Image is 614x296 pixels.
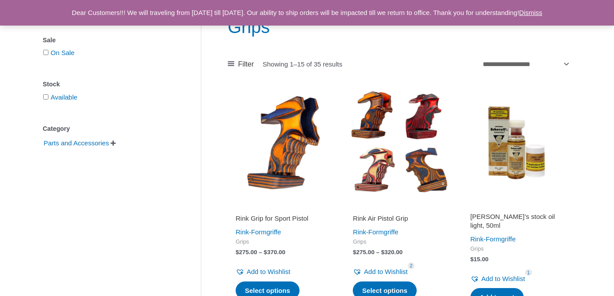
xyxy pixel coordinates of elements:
a: Rink Grip for Sport Pistol [236,214,328,226]
bdi: 15.00 [470,256,488,263]
div: Stock [43,78,174,91]
span: $ [353,249,356,255]
div: Category [43,122,174,135]
input: Available [43,94,48,100]
a: Rink-Formgriffe [470,235,516,243]
span: Parts and Accessories [43,136,110,151]
a: Dismiss [519,9,543,16]
iframe: Customer reviews powered by Trustpilot [353,202,445,212]
span: Grips [470,245,563,253]
span: Filter [238,58,254,71]
p: Showing 1–15 of 35 results [263,61,342,67]
bdi: 275.00 [353,249,374,255]
bdi: 320.00 [381,249,403,255]
span: 2 [408,263,415,269]
a: Parts and Accessories [43,139,110,146]
span: $ [264,249,267,255]
a: Add to Wishlist [470,273,525,285]
span: Grips [236,238,328,246]
h2: [PERSON_NAME]’s stock oil light, 50ml [470,212,563,229]
a: Available [51,93,78,101]
span: – [376,249,380,255]
span: Add to Wishlist [481,275,525,282]
div: Sale [43,34,174,47]
span: Add to Wishlist [364,268,407,275]
a: Rink-Formgriffe [353,228,398,236]
span: $ [236,249,239,255]
span: Add to Wishlist [247,268,290,275]
a: Rink-Formgriffe [236,228,281,236]
span: $ [470,256,474,263]
span: $ [381,249,385,255]
span: 1 [525,269,532,276]
img: Rink Grip for Sport Pistol [228,88,336,196]
select: Shop order [479,57,571,71]
a: [PERSON_NAME]’s stock oil light, 50ml [470,212,563,233]
a: On Sale [51,49,74,56]
a: Rink Air Pistol Grip [353,214,445,226]
h1: Grips [228,15,571,39]
a: Filter [228,58,254,71]
iframe: Customer reviews powered by Trustpilot [236,202,328,212]
bdi: 370.00 [264,249,285,255]
h2: Rink Air Pistol Grip [353,214,445,223]
input: On Sale [43,50,48,55]
img: Scherell's stock oil light [462,88,571,196]
span:  [111,140,116,146]
iframe: Customer reviews powered by Trustpilot [470,202,563,212]
a: Add to Wishlist [353,266,407,278]
span: – [259,249,263,255]
span: Grips [353,238,445,246]
bdi: 275.00 [236,249,257,255]
img: Rink Air Pistol Grip [345,88,453,196]
h2: Rink Grip for Sport Pistol [236,214,328,223]
a: Add to Wishlist [236,266,290,278]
